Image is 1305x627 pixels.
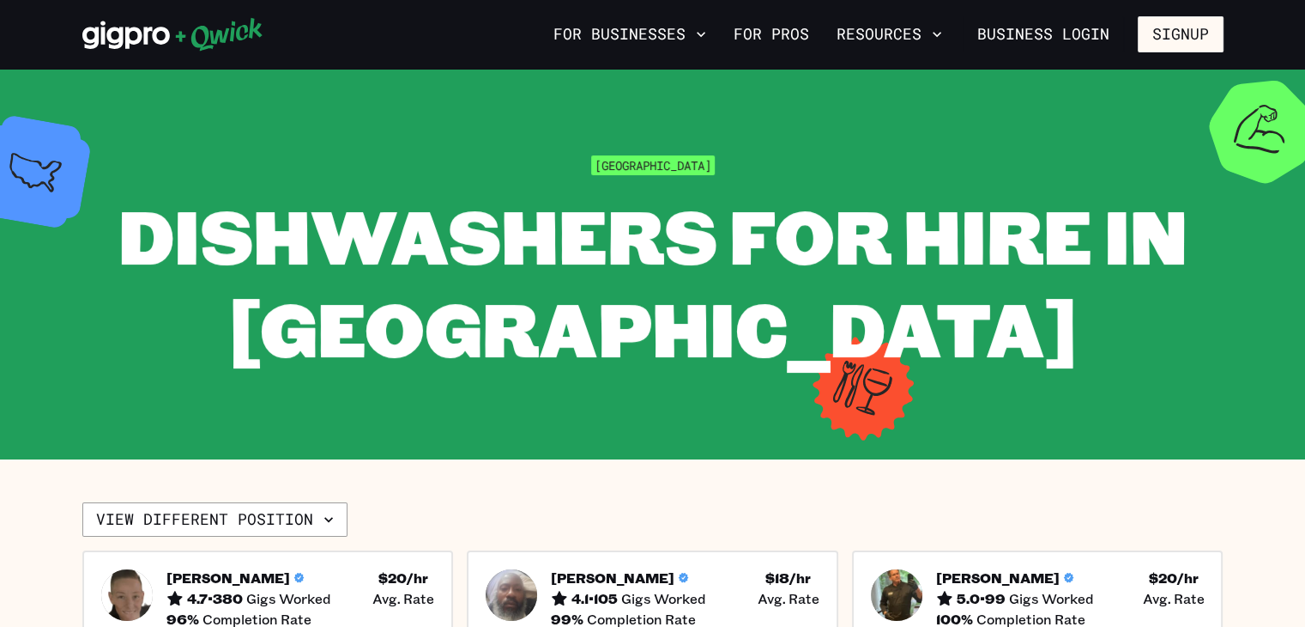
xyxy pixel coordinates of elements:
img: Pro headshot [871,569,922,621]
span: [GEOGRAPHIC_DATA] [591,155,715,175]
h5: $ 20 /hr [378,569,428,587]
span: Avg. Rate [372,590,434,607]
span: Dishwashers for Hire in [GEOGRAPHIC_DATA] [118,186,1187,377]
button: View different position [82,502,347,537]
h5: 4.7 • 380 [187,590,243,607]
span: Gigs Worked [1009,590,1094,607]
button: For Businesses [547,20,713,49]
h5: $ 18 /hr [765,569,811,587]
a: For Pros [727,20,816,49]
span: Gigs Worked [621,590,706,607]
h5: [PERSON_NAME] [166,569,290,587]
span: Avg. Rate [758,590,819,607]
a: Business Login [963,16,1124,52]
button: Signup [1138,16,1223,52]
h5: 4.1 • 105 [571,590,618,607]
h5: [PERSON_NAME] [551,569,674,587]
span: Avg. Rate [1142,590,1204,607]
button: Resources [830,20,949,49]
h5: [PERSON_NAME] [936,569,1060,587]
span: Gigs Worked [246,590,331,607]
img: Pro headshot [486,569,537,621]
h5: $ 20 /hr [1148,569,1198,587]
img: Pro headshot [101,569,153,621]
h5: 5.0 • 99 [957,590,1006,607]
